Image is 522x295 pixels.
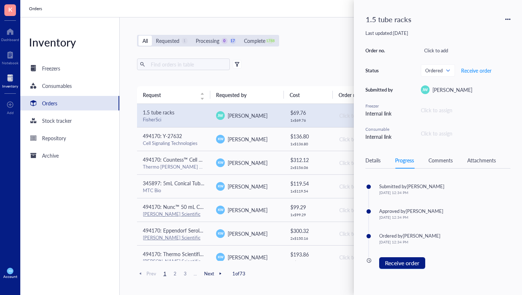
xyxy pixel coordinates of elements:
div: segmented control [137,35,279,47]
span: KW [217,184,223,189]
div: Internal link [365,109,394,117]
div: Order no. [365,47,394,54]
div: Click to add [339,230,401,238]
span: KW [217,137,223,142]
div: 1 x $ 69.76 [290,118,327,122]
div: Progress [395,156,414,164]
span: [PERSON_NAME] [432,86,472,93]
span: [PERSON_NAME] [228,230,268,237]
div: [DATE] 12:34 PM [379,240,440,244]
th: Cost [284,86,333,104]
div: Consumable [365,126,394,133]
span: 494170: Countess™ Cell Counting Chamber Slides [143,156,255,163]
div: MTC Bio [143,187,205,194]
a: Orders [20,96,119,110]
span: 1.5 tube racks [143,109,174,116]
span: KW [8,270,12,272]
div: 17 [230,38,236,44]
div: Requested [156,37,179,45]
span: 345897: 5mL Conical Tubes 500/CS [143,179,224,187]
td: Click to add [333,222,406,245]
div: Approved [379,208,401,214]
a: Consumables [20,78,119,93]
span: KW [217,207,223,213]
span: 1 of 73 [232,270,245,277]
div: Click to add [421,45,510,56]
div: Consumables [42,82,72,90]
div: by [PERSON_NAME] [401,208,443,214]
div: [DATE] 12:34 PM [379,190,444,195]
th: Request [137,86,211,104]
div: 1 [182,38,188,44]
a: [PERSON_NAME] Scientific [143,210,200,217]
div: Click to add [339,206,401,214]
div: 0 [221,38,228,44]
div: Dashboard [1,37,19,42]
span: 494170: Y-27632 [143,132,182,140]
div: Repository [42,134,66,142]
span: JW [217,113,223,118]
td: Click to add [333,198,406,222]
div: FisherSci [143,116,205,123]
span: Next [204,270,224,277]
span: [PERSON_NAME] [228,206,268,214]
div: 1 x $ 136.80 [290,142,327,146]
div: Ordered [379,233,398,239]
div: Comments [428,156,453,164]
div: Details [365,156,381,164]
div: Freezers [42,64,60,72]
span: [PERSON_NAME] [228,254,268,261]
div: by [PERSON_NAME] [402,183,444,190]
span: KW [217,255,223,260]
div: Click to add [339,182,401,190]
div: Thermo [PERSON_NAME] Scientific [143,163,205,170]
div: Archive [42,151,59,159]
span: 3 [181,270,190,277]
div: 2 x $ 156.06 [290,165,327,170]
span: Prev [137,270,156,277]
td: Click to add [333,127,406,151]
span: Receive order [385,258,419,267]
div: 2 x $ 96.93 [290,260,327,264]
div: Freezer [365,103,394,109]
div: Processing [196,37,219,45]
td: Click to add [333,245,406,269]
div: [DATE] 12:34 PM [379,215,443,219]
div: Inventory [20,35,119,49]
a: Stock tracker [20,113,119,128]
span: Ordered [425,67,449,74]
div: Submitted [379,183,402,190]
div: Orders [42,99,57,107]
input: Find orders in table [148,59,227,70]
span: 494170: Nunc™ 50 mL Conical Polypropylene Centrifuge Tubes, Sterile, Racked [143,203,320,210]
th: Requested by [210,86,284,104]
div: All [142,37,148,45]
button: Receive order [461,65,492,76]
div: Stock tracker [42,117,72,125]
span: Receive order [461,68,492,73]
div: Submitted by [365,86,394,93]
div: Cell Signaling Technologies [143,140,205,146]
div: Account [3,274,17,279]
a: Archive [20,148,119,163]
div: 1 x $ 99.29 [290,213,327,217]
a: Notebook [2,49,18,65]
span: 494170: Eppendorf Serological Pipettes (10mL), Case of 400 [143,227,278,234]
div: 2 x $ 150.16 [290,236,327,241]
a: Freezers [20,61,119,76]
a: Repository [20,131,119,145]
td: Click to add [333,174,406,198]
div: Click to add [339,112,401,120]
div: Click to assign [421,129,452,137]
div: Inventory [2,84,18,88]
div: 1 x $ 119.54 [290,189,327,193]
button: Receive order [379,257,425,269]
div: Attachments [467,156,496,164]
div: Complete [244,37,265,45]
th: Order no. [333,86,406,104]
span: ... [191,270,200,277]
div: 1788 [268,38,274,44]
div: Click to add [339,253,401,261]
div: $ 69.76 [290,109,327,117]
div: $ 99.29 [290,203,327,211]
